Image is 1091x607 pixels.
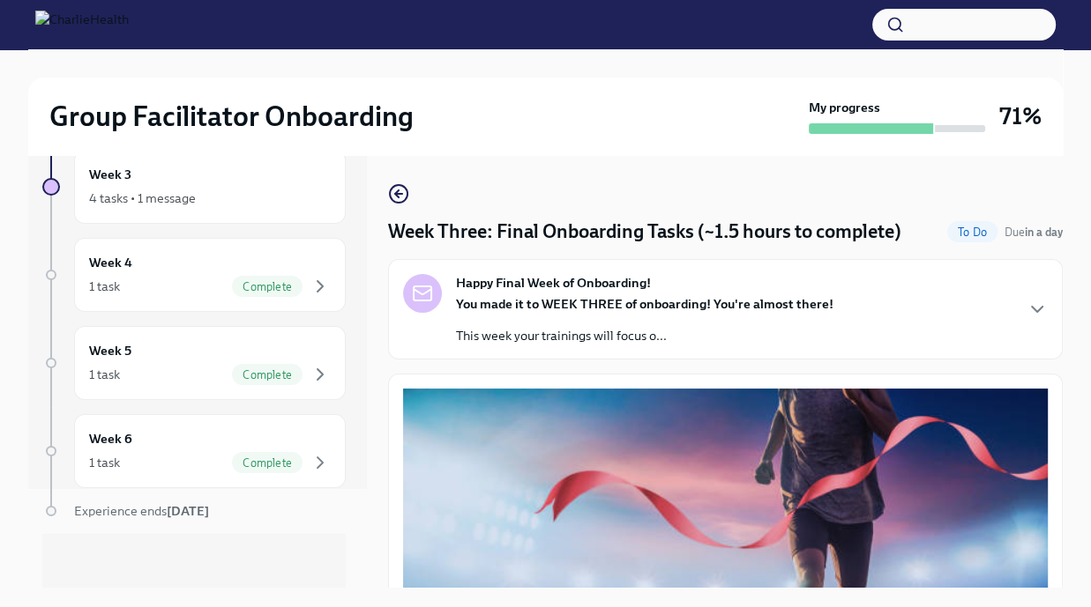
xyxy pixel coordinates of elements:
img: CharlieHealth [35,11,129,39]
h3: 71% [999,100,1042,132]
span: Complete [232,368,303,381]
div: 1 task [89,278,120,295]
div: 4 tasks • 1 message [89,189,196,207]
span: August 23rd, 2025 10:00 [1005,224,1063,241]
h2: Group Facilitator Onboarding [49,99,414,134]
strong: Happy Final Week of Onboarding! [456,274,651,292]
h6: Week 4 [89,253,132,272]
a: Week 34 tasks • 1 message [42,150,346,224]
strong: You made it to WEEK THREE of onboarding! You're almost there! [456,296,833,312]
span: Experience ends [74,503,209,519]
a: Week 51 taskComplete [42,326,346,400]
span: Complete [232,280,303,293]
div: 1 task [89,366,120,383]
h6: Week 5 [89,341,131,360]
h6: Week 3 [89,165,131,184]
a: Week 61 taskComplete [42,414,346,488]
p: This week your trainings will focus o... [456,327,833,344]
h6: Week 6 [89,429,132,448]
span: Complete [232,456,303,470]
span: Due [1005,226,1063,239]
strong: [DATE] [167,503,209,519]
span: To Do [947,226,998,239]
a: Week 41 taskComplete [42,238,346,312]
strong: My progress [809,99,880,116]
strong: in a day [1025,226,1063,239]
div: 1 task [89,454,120,471]
h4: Week Three: Final Onboarding Tasks (~1.5 hours to complete) [388,218,901,245]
